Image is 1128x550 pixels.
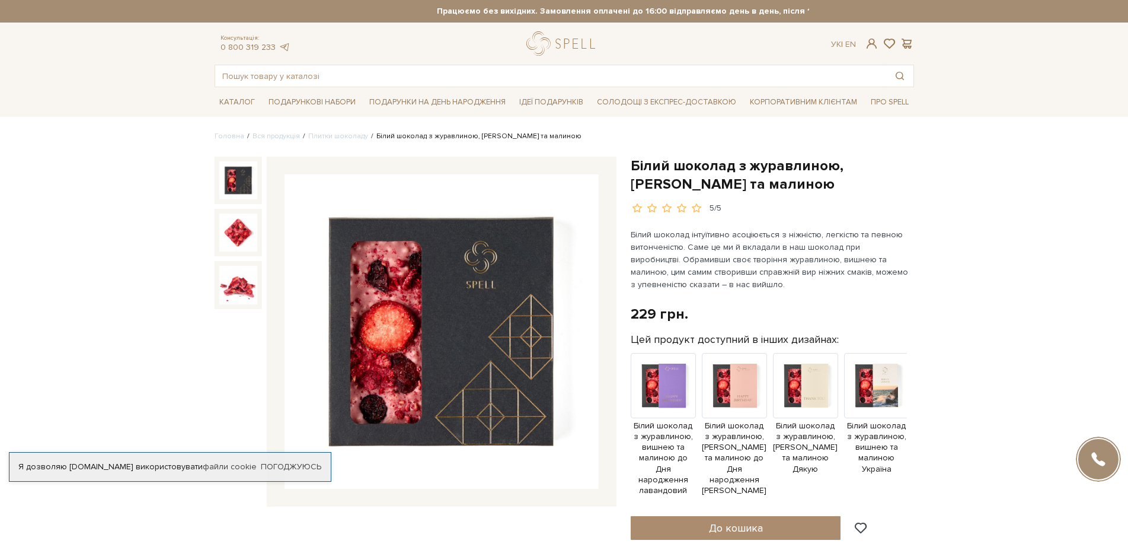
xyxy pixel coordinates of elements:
[631,516,841,540] button: До кошика
[631,421,696,496] span: Білий шоколад з журавлиною, вишнею та малиною до Дня народження лавандовий
[285,174,599,489] img: Білий шоколад з журавлиною, вишнею та малиною
[319,6,1019,17] strong: Працюємо без вихідних. Замовлення оплачені до 16:00 відправляємо день в день, після 16:00 - насту...
[844,421,909,475] span: Білий шоколад з журавлиною, вишнею та малиною Україна
[215,93,260,112] span: Каталог
[221,34,290,42] span: Консультація:
[592,92,741,112] a: Солодощі з експрес-доставкою
[631,305,688,323] div: 229 грн.
[365,93,510,112] span: Подарунки на День народження
[215,65,886,87] input: Пошук товару у каталозі
[215,132,244,141] a: Головна
[831,39,856,50] div: Ук
[773,421,838,475] span: Білий шоколад з журавлиною, [PERSON_NAME] та малиною Дякую
[631,380,696,496] a: Білий шоколад з журавлиною, вишнею та малиною до Дня народження лавандовий
[845,39,856,49] a: En
[9,462,331,472] div: Я дозволяю [DOMAIN_NAME] використовувати
[368,131,581,142] li: Білий шоколад з журавлиною, [PERSON_NAME] та малиною
[710,203,721,214] div: 5/5
[279,42,290,52] a: telegram
[886,65,913,87] button: Пошук товару у каталозі
[253,132,300,141] a: Вся продукція
[219,266,257,304] img: Білий шоколад з журавлиною, вишнею та малиною
[866,93,913,112] span: Про Spell
[773,353,838,418] img: Продукт
[631,157,914,193] h1: Білий шоколад з журавлиною, [PERSON_NAME] та малиною
[702,380,767,496] a: Білий шоколад з журавлиною, [PERSON_NAME] та малиною до Дня народження [PERSON_NAME]
[631,333,839,346] label: Цей продукт доступний в інших дизайнах:
[308,132,368,141] a: Плитки шоколаду
[745,92,862,112] a: Корпоративним клієнтам
[264,93,360,112] span: Подарункові набори
[221,42,276,52] a: 0 800 319 233
[773,380,838,475] a: Білий шоколад з журавлиною, [PERSON_NAME] та малиною Дякую
[219,214,257,252] img: Білий шоколад з журавлиною, вишнею та малиною
[841,39,843,49] span: |
[203,462,257,472] a: файли cookie
[526,31,600,56] a: logo
[631,353,696,418] img: Продукт
[219,161,257,199] img: Білий шоколад з журавлиною, вишнею та малиною
[709,522,763,535] span: До кошика
[631,228,909,291] p: Білий шоколад інтуїтивно асоціюється з ніжністю, легкістю та певною витонченістю. Саме це ми й вк...
[844,353,909,418] img: Продукт
[702,353,767,418] img: Продукт
[844,380,909,475] a: Білий шоколад з журавлиною, вишнею та малиною Україна
[515,93,588,112] span: Ідеї подарунків
[261,462,321,472] a: Погоджуюсь
[702,421,767,496] span: Білий шоколад з журавлиною, [PERSON_NAME] та малиною до Дня народження [PERSON_NAME]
